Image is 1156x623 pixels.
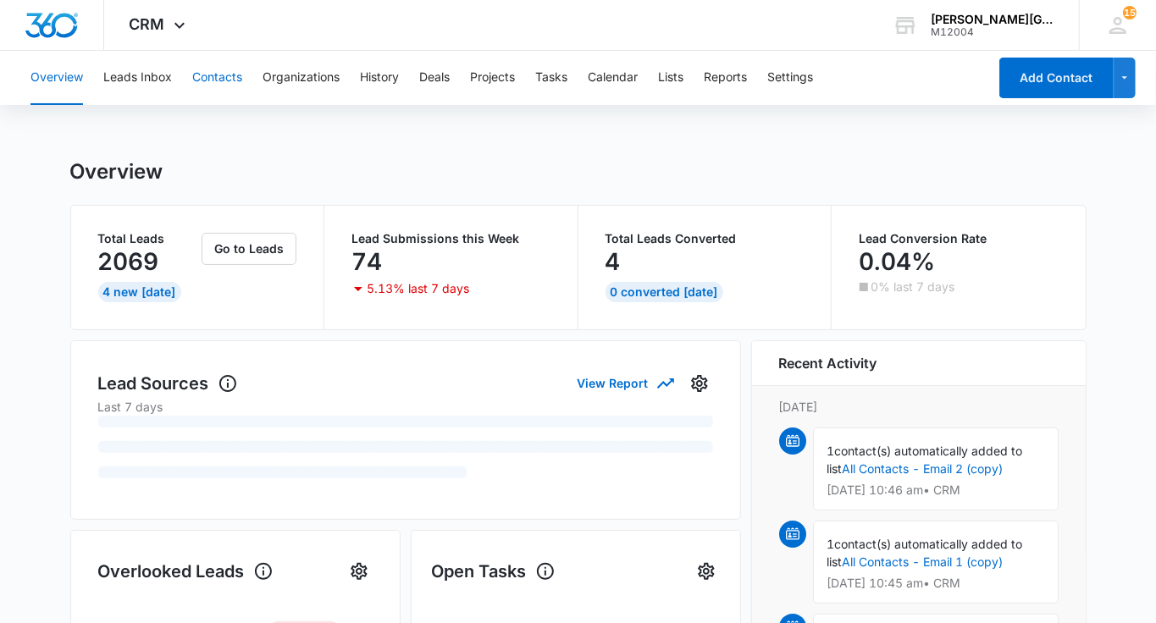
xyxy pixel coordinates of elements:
[779,353,877,373] h6: Recent Activity
[871,281,954,293] p: 0% last 7 days
[693,558,720,585] button: Settings
[606,248,621,275] p: 4
[843,461,1004,476] a: All Contacts - Email 2 (copy)
[827,444,835,458] span: 1
[98,248,159,275] p: 2069
[419,51,450,105] button: Deals
[1123,6,1137,19] span: 15
[432,559,556,584] h1: Open Tasks
[103,51,172,105] button: Leads Inbox
[686,370,713,397] button: Settings
[578,368,672,398] button: View Report
[70,159,163,185] h1: Overview
[658,51,683,105] button: Lists
[859,233,1059,245] p: Lead Conversion Rate
[98,371,238,396] h1: Lead Sources
[827,577,1044,589] p: [DATE] 10:45 am • CRM
[588,51,638,105] button: Calendar
[202,233,296,265] button: Go to Leads
[827,537,1023,569] span: contact(s) automatically added to list
[470,51,515,105] button: Projects
[351,248,382,275] p: 74
[606,282,723,302] div: 0 Converted [DATE]
[999,58,1114,98] button: Add Contact
[98,559,274,584] h1: Overlooked Leads
[130,15,165,33] span: CRM
[367,283,469,295] p: 5.13% last 7 days
[1123,6,1137,19] div: notifications count
[704,51,747,105] button: Reports
[30,51,83,105] button: Overview
[827,444,1023,476] span: contact(s) automatically added to list
[606,233,805,245] p: Total Leads Converted
[98,282,181,302] div: 4 New [DATE]
[859,248,935,275] p: 0.04%
[931,26,1054,38] div: account id
[360,51,399,105] button: History
[263,51,340,105] button: Organizations
[351,233,550,245] p: Lead Submissions this Week
[535,51,567,105] button: Tasks
[98,233,199,245] p: Total Leads
[931,13,1054,26] div: account name
[192,51,242,105] button: Contacts
[98,398,713,416] p: Last 7 days
[827,484,1044,496] p: [DATE] 10:46 am • CRM
[346,558,373,585] button: Settings
[779,398,1059,416] p: [DATE]
[827,537,835,551] span: 1
[767,51,813,105] button: Settings
[202,241,296,256] a: Go to Leads
[843,554,1004,569] a: All Contacts - Email 1 (copy)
